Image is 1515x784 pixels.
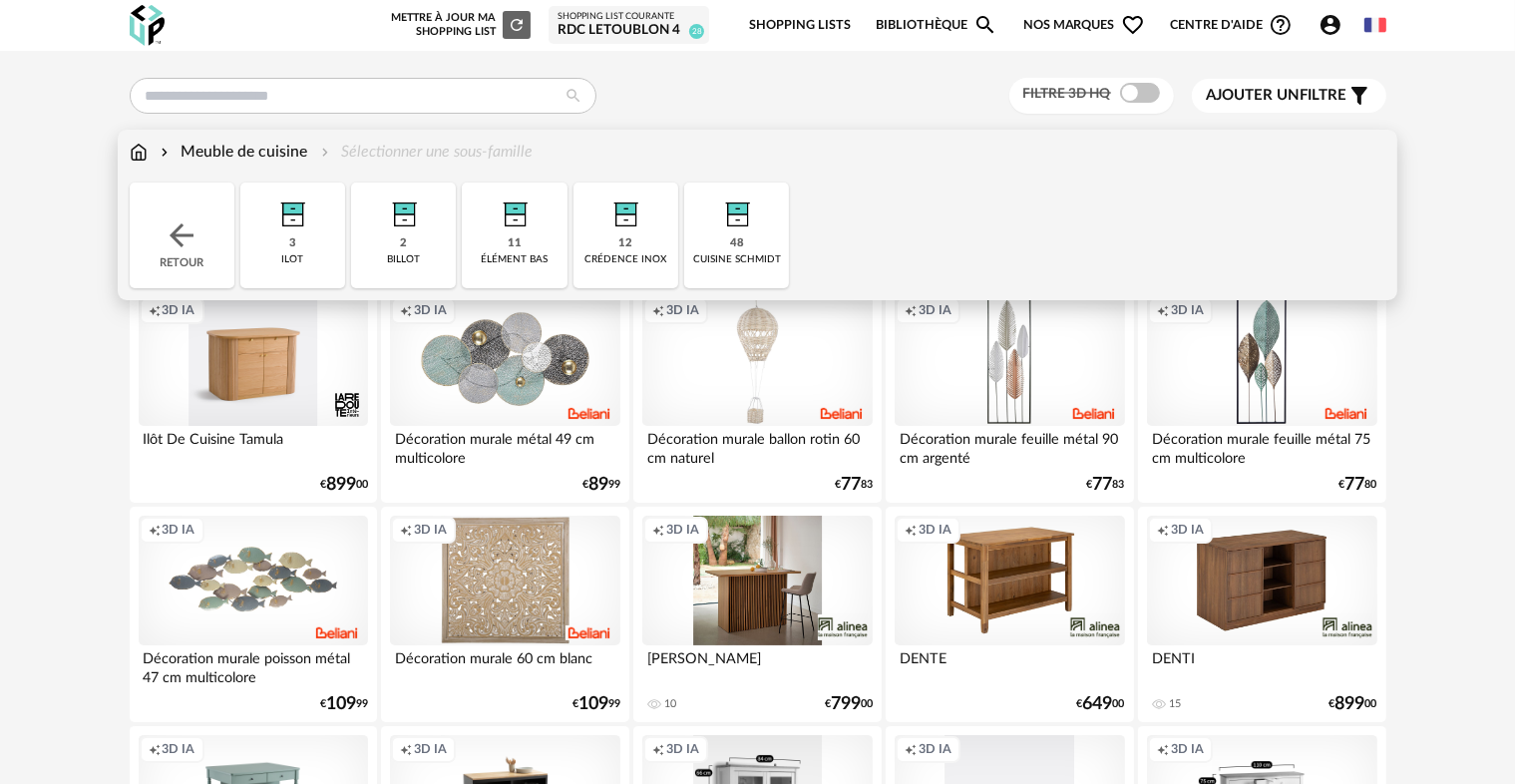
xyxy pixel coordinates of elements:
div: € 80 [1339,478,1377,492]
div: € 99 [582,478,620,492]
span: Creation icon [905,741,917,757]
a: BibliothèqueMagnify icon [876,2,997,49]
span: 109 [578,697,608,711]
a: Creation icon 3D IA DENTE €64900 [886,507,1133,722]
span: Heart Outline icon [1121,13,1145,37]
a: Creation icon 3D IA Ilôt De Cuisine Tamula €89900 [130,287,377,503]
span: Creation icon [400,302,412,318]
span: 28 [689,24,704,39]
a: Creation icon 3D IA DENTI 15 €89900 [1138,507,1385,722]
span: Creation icon [1157,302,1169,318]
span: Magnify icon [973,13,997,37]
div: € 00 [1329,697,1377,711]
div: ilot [281,253,303,266]
span: 3D IA [1171,741,1204,757]
div: cuisine schmidt [693,253,781,266]
span: filtre [1207,86,1347,106]
span: 3D IA [666,741,699,757]
div: Décoration murale métal 49 cm multicolore [390,426,619,466]
span: 3D IA [919,302,951,318]
div: € 00 [825,697,873,711]
span: 649 [1083,697,1113,711]
span: 77 [841,478,861,492]
span: 899 [326,478,356,492]
div: € 00 [320,478,368,492]
div: 48 [730,236,744,251]
span: 3D IA [919,522,951,538]
img: OXP [130,5,165,46]
span: Creation icon [1157,741,1169,757]
span: Refresh icon [508,19,526,30]
div: Décoration murale feuille métal 75 cm multicolore [1147,426,1376,466]
span: Creation icon [400,741,412,757]
span: Account Circle icon [1319,13,1342,37]
span: Help Circle Outline icon [1269,13,1293,37]
div: 2 [400,236,407,251]
span: 3D IA [1171,522,1204,538]
div: € 83 [1087,478,1125,492]
span: 3D IA [1171,302,1204,318]
span: 3D IA [163,522,195,538]
a: Creation icon 3D IA Décoration murale poisson métal 47 cm multicolore €10999 [130,507,377,722]
img: fr [1364,14,1386,36]
img: Rangement.png [265,183,319,236]
span: 77 [1093,478,1113,492]
a: Creation icon 3D IA [PERSON_NAME] 10 €79900 [633,507,881,722]
div: Retour [130,183,234,288]
span: Ajouter un [1207,88,1301,103]
div: Meuble de cuisine [157,141,308,164]
span: 899 [1335,697,1365,711]
img: svg+xml;base64,PHN2ZyB3aWR0aD0iMjQiIGhlaWdodD0iMjQiIHZpZXdCb3g9IjAgMCAyNCAyNCIgZmlsbD0ibm9uZSIgeG... [164,217,199,253]
span: 3D IA [163,741,195,757]
div: [PERSON_NAME] [642,645,872,685]
span: Creation icon [905,522,917,538]
span: 3D IA [414,741,447,757]
span: 3D IA [666,302,699,318]
span: Creation icon [149,302,161,318]
img: Rangement.png [598,183,652,236]
span: Nos marques [1023,2,1145,49]
div: Décoration murale feuille métal 90 cm argenté [895,426,1124,466]
img: svg+xml;base64,PHN2ZyB3aWR0aD0iMTYiIGhlaWdodD0iMTYiIHZpZXdCb3g9IjAgMCAxNiAxNiIgZmlsbD0ibm9uZSIgeG... [157,141,173,164]
span: Creation icon [149,741,161,757]
span: Creation icon [652,522,664,538]
span: Creation icon [400,522,412,538]
div: Décoration murale ballon rotin 60 cm naturel [642,426,872,466]
span: Creation icon [1157,522,1169,538]
div: DENTE [895,645,1124,685]
div: 12 [618,236,632,251]
div: DENTI [1147,645,1376,685]
span: 109 [326,697,356,711]
div: € 83 [835,478,873,492]
div: € 99 [572,697,620,711]
div: Ilôt De Cuisine Tamula [139,426,368,466]
div: 15 [1169,697,1181,711]
span: Centre d'aideHelp Circle Outline icon [1170,13,1293,37]
div: 3 [289,236,296,251]
div: 11 [508,236,522,251]
span: 3D IA [666,522,699,538]
span: 77 [1345,478,1365,492]
span: 3D IA [163,302,195,318]
span: Creation icon [905,302,917,318]
img: Rangement.png [488,183,542,236]
a: Creation icon 3D IA Décoration murale feuille métal 75 cm multicolore €7780 [1138,287,1385,503]
img: Rangement.png [710,183,764,236]
span: 89 [588,478,608,492]
a: Creation icon 3D IA Décoration murale 60 cm blanc €10999 [381,507,628,722]
a: Creation icon 3D IA Décoration murale ballon rotin 60 cm naturel €7783 [633,287,881,503]
span: Filtre 3D HQ [1023,87,1111,101]
div: Shopping List courante [558,11,700,23]
div: billot [387,253,420,266]
div: € 99 [320,697,368,711]
button: Ajouter unfiltre Filter icon [1192,79,1386,113]
a: Shopping Lists [749,2,851,49]
a: Creation icon 3D IA Décoration murale feuille métal 90 cm argenté €7783 [886,287,1133,503]
div: Décoration murale 60 cm blanc [390,645,619,685]
a: Creation icon 3D IA Décoration murale métal 49 cm multicolore €8999 [381,287,628,503]
span: 3D IA [414,302,447,318]
span: Creation icon [149,522,161,538]
div: RDC LETOUBLON 4 [558,22,700,40]
span: 3D IA [414,522,447,538]
div: élément bas [482,253,549,266]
